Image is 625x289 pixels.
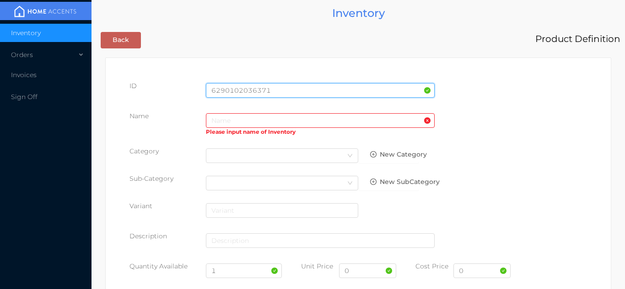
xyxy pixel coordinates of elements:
i: icon: down [347,153,353,159]
input: Quantity [206,263,282,278]
button: Back [101,32,141,48]
p: Category [129,147,206,156]
div: Sub-Category [129,174,206,184]
div: Please input name of Inventory [206,128,435,138]
p: Description [129,231,206,241]
input: Description [206,233,435,248]
button: icon: plus-circle-oNew Category [358,147,419,163]
p: Name [129,111,206,121]
i: icon: down [347,180,353,187]
div: Product Definition [535,31,620,47]
div: Inventory [96,5,620,21]
input: Name [206,113,435,128]
p: Unit Price [301,262,339,271]
img: mainBanner [11,5,80,18]
input: Cost Price [453,263,511,278]
span: Sign Off [11,93,38,101]
button: icon: plus-circle-oNew SubCategory [358,174,419,190]
input: Variant [206,203,358,218]
div: ID [129,81,206,91]
input: Unit Price [339,263,396,278]
p: Cost Price [415,262,453,271]
input: Homeaccents ID [206,83,435,98]
p: Quantity Available [129,262,206,271]
span: Inventory [11,29,41,37]
div: Variant [129,201,206,211]
span: Invoices [11,71,37,79]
